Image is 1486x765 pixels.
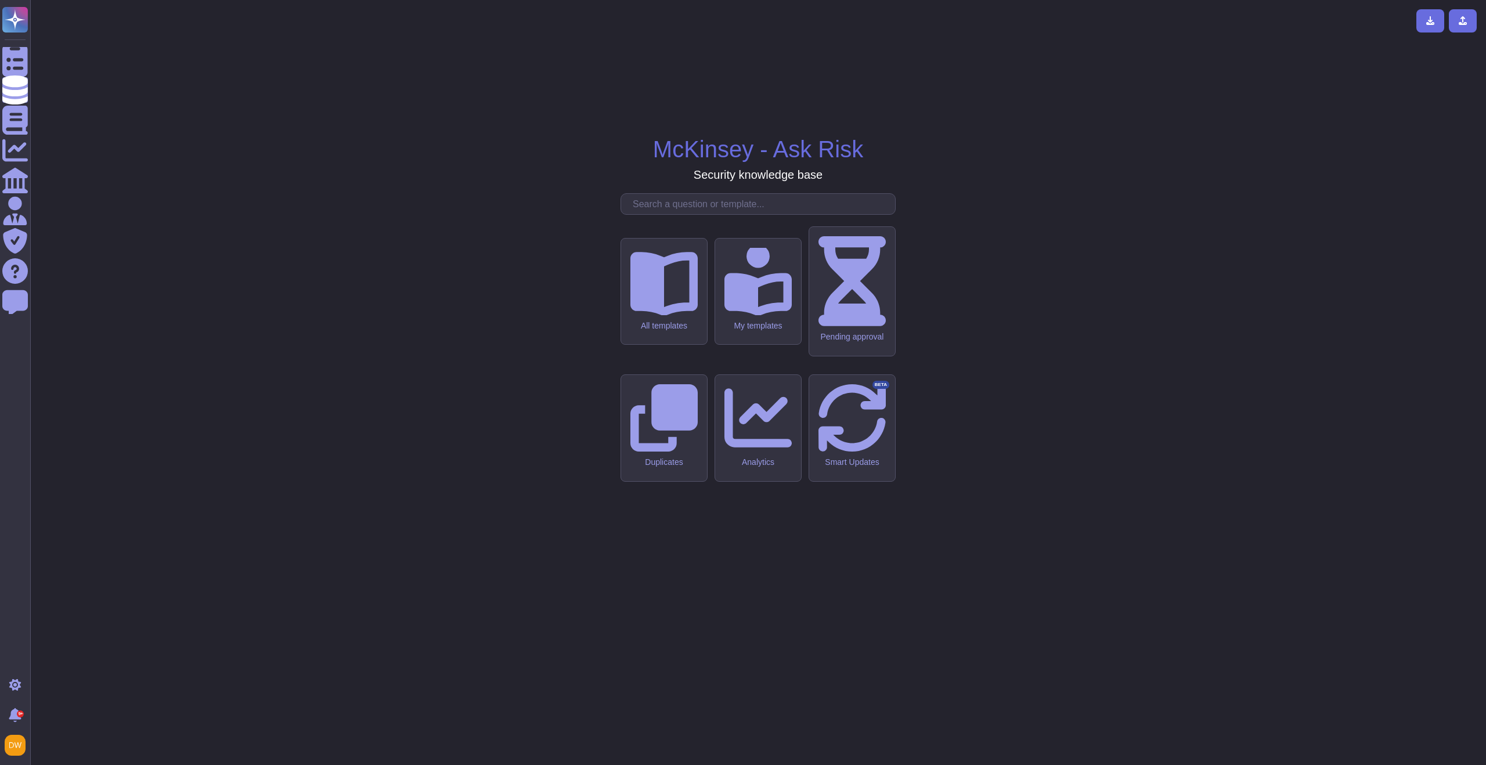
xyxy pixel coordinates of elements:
[627,194,895,214] input: Search a question or template...
[818,332,886,342] div: Pending approval
[818,457,886,467] div: Smart Updates
[630,457,698,467] div: Duplicates
[653,135,863,163] h1: McKinsey - Ask Risk
[694,168,823,182] h3: Security knowledge base
[872,381,889,389] div: BETA
[5,735,26,756] img: user
[2,732,34,758] button: user
[724,457,792,467] div: Analytics
[17,710,24,717] div: 9+
[724,321,792,331] div: My templates
[630,321,698,331] div: All templates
